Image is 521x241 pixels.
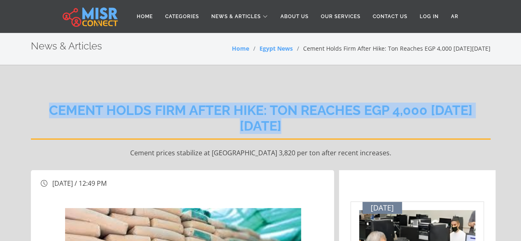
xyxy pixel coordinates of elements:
a: Contact Us [367,9,414,24]
span: News & Articles [211,13,261,20]
h2: News & Articles [31,40,102,52]
a: Home [131,9,159,24]
a: Log in [414,9,445,24]
img: main.misr_connect [63,6,118,27]
a: News & Articles [205,9,274,24]
a: AR [445,9,465,24]
a: About Us [274,9,315,24]
li: Cement Holds Firm After Hike: Ton Reaches EGP 4,000 [DATE][DATE] [293,44,491,53]
a: Egypt News [259,44,293,52]
h2: Cement Holds Firm After Hike: Ton Reaches EGP 4,000 [DATE][DATE] [31,103,491,140]
p: Cement prices stabilize at [GEOGRAPHIC_DATA] 3,820 per ton after recent increases. [31,148,491,158]
a: Home [232,44,249,52]
a: Our Services [315,9,367,24]
span: [DATE] / 12:49 PM [52,179,107,188]
a: Categories [159,9,205,24]
span: [DATE] [371,204,394,213]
